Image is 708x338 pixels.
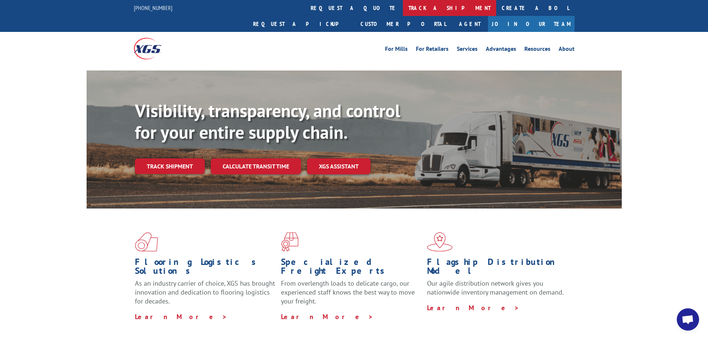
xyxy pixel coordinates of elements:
a: Track shipment [135,158,205,174]
a: Learn More > [281,312,374,321]
img: xgs-icon-flagship-distribution-model-red [427,232,453,252]
p: From overlength loads to delicate cargo, our experienced staff knows the best way to move your fr... [281,279,421,312]
a: For Retailers [416,46,449,54]
a: XGS ASSISTANT [307,158,371,174]
a: For Mills [385,46,408,54]
img: xgs-icon-focused-on-flooring-red [281,232,298,252]
h1: Flagship Distribution Model [427,257,568,279]
div: Open chat [677,308,699,331]
a: About [559,46,575,54]
h1: Flooring Logistics Solutions [135,257,275,279]
a: Learn More > [135,312,227,321]
span: As an industry carrier of choice, XGS has brought innovation and dedication to flooring logistics... [135,279,275,305]
span: Our agile distribution network gives you nationwide inventory management on demand. [427,279,564,296]
a: [PHONE_NUMBER] [134,4,172,12]
a: Request a pickup [248,16,355,32]
h1: Specialized Freight Experts [281,257,421,279]
a: Join Our Team [488,16,575,32]
a: Learn More > [427,303,520,312]
b: Visibility, transparency, and control for your entire supply chain. [135,99,400,144]
a: Calculate transit time [211,158,301,174]
a: Services [457,46,478,54]
a: Customer Portal [355,16,452,32]
a: Agent [452,16,488,32]
a: Resources [524,46,550,54]
a: Advantages [486,46,516,54]
img: xgs-icon-total-supply-chain-intelligence-red [135,232,158,252]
